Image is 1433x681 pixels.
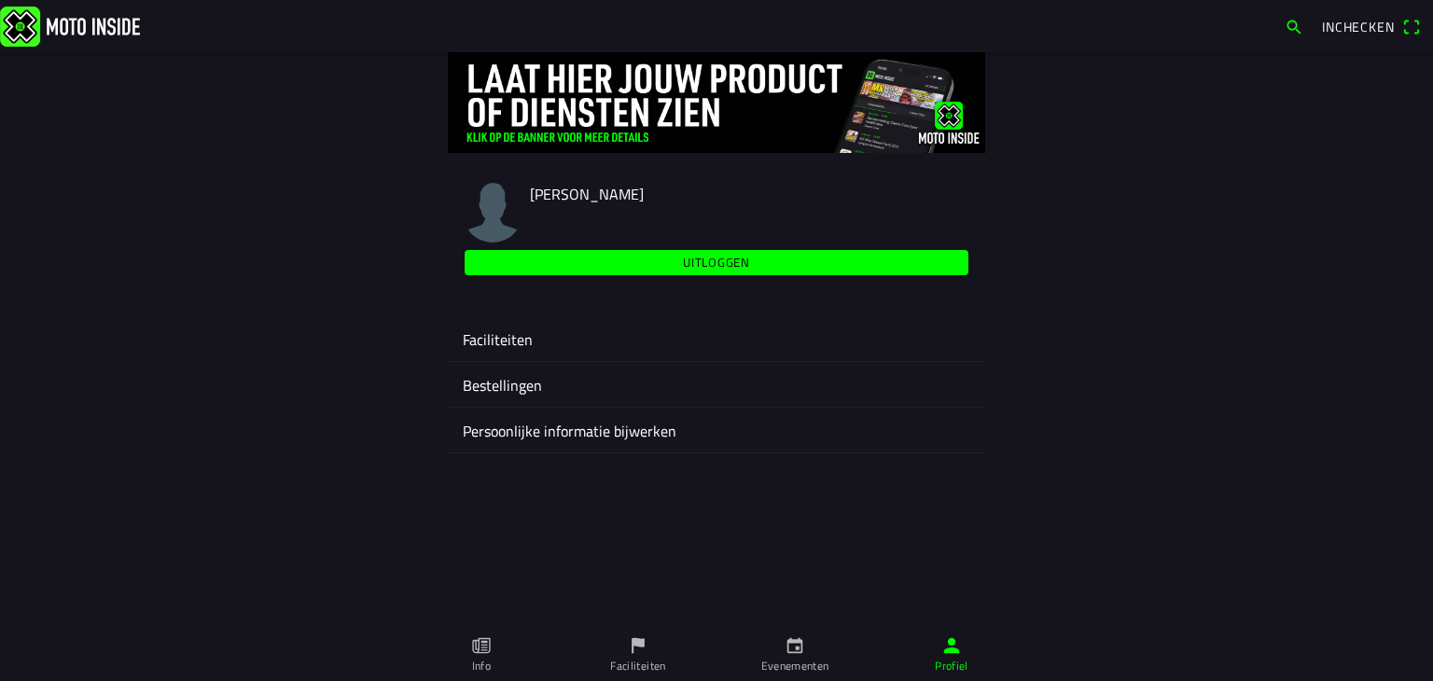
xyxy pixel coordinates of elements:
a: search [1275,10,1313,42]
ion-icon: person [941,635,962,656]
ion-button: Uitloggen [465,250,968,275]
span: [PERSON_NAME] [530,183,644,205]
ion-icon: calendar [785,635,805,656]
ion-label: Persoonlijke informatie bijwerken [463,420,970,442]
ion-label: Bestellingen [463,374,970,396]
ion-label: Faciliteiten [610,658,665,674]
span: Inchecken [1322,17,1395,36]
img: moto-inside-avatar.png [463,183,522,243]
ion-label: Evenementen [761,658,829,674]
img: 4Lg0uCZZgYSq9MW2zyHRs12dBiEH1AZVHKMOLPl0.jpg [448,52,985,153]
a: Incheckenqr scanner [1313,10,1429,42]
ion-label: Faciliteiten [463,328,970,351]
ion-label: Profiel [935,658,968,674]
ion-icon: flag [628,635,648,656]
ion-label: Info [472,658,491,674]
ion-icon: paper [471,635,492,656]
